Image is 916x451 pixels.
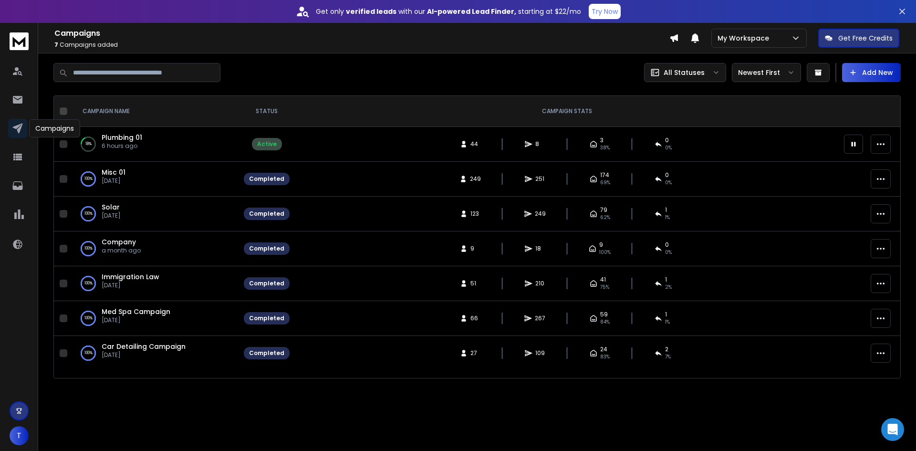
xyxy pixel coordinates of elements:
p: All Statuses [664,68,705,77]
a: Med Spa Campaign [102,307,170,316]
div: Completed [249,315,284,322]
div: Campaigns [29,119,80,137]
p: 18 % [85,139,92,149]
p: [DATE] [102,282,159,289]
p: Get Free Credits [838,33,893,43]
span: 44 [470,140,480,148]
span: 59 [600,311,608,318]
span: 9 [470,245,480,252]
th: CAMPAIGN NAME [71,96,238,127]
span: 1 [665,206,667,214]
span: 0 [665,241,669,249]
p: 100 % [84,209,93,219]
span: 0 % [665,249,672,256]
th: CAMPAIGN STATS [295,96,838,127]
td: 100%Misc 01[DATE] [71,162,238,197]
p: [DATE] [102,316,170,324]
p: 100 % [84,244,93,253]
span: 9 [599,241,603,249]
strong: AI-powered Lead Finder, [427,7,516,16]
img: logo [10,32,29,50]
h1: Campaigns [54,28,669,39]
div: Active [257,140,277,148]
span: 41 [600,276,606,283]
span: 7 % [665,353,671,361]
p: My Workspace [718,33,773,43]
a: Immigration Law [102,272,159,282]
span: 38 % [600,144,610,152]
span: 251 [535,175,545,183]
span: 83 % [600,353,610,361]
span: 8 [535,140,545,148]
div: Completed [249,245,284,252]
span: 18 [535,245,545,252]
span: 0 [665,171,669,179]
span: 249 [535,210,546,218]
span: 1 [665,311,667,318]
span: 24 [600,346,607,353]
p: a month ago [102,247,141,254]
span: 69 % [600,179,610,187]
p: 100 % [84,348,93,358]
p: [DATE] [102,351,186,359]
td: 100%Car Detailing Campaign[DATE] [71,336,238,371]
button: Newest First [732,63,801,82]
span: 84 % [600,318,610,326]
div: Completed [249,175,284,183]
span: 174 [600,171,609,179]
button: Try Now [589,4,621,19]
p: Get only with our starting at $22/mo [316,7,581,16]
button: T [10,426,29,445]
p: Try Now [592,7,618,16]
td: 100%Companya month ago [71,231,238,266]
td: 100%Immigration Law[DATE] [71,266,238,301]
div: Open Intercom Messenger [881,418,904,441]
span: 0 [665,136,669,144]
p: [DATE] [102,212,121,220]
strong: verified leads [346,7,396,16]
p: 100 % [84,314,93,323]
p: 100 % [84,279,93,288]
span: 210 [535,280,545,287]
span: 109 [535,349,545,357]
span: 66 [470,315,480,322]
div: Completed [249,280,284,287]
td: 100%Med Spa Campaign[DATE] [71,301,238,336]
span: 249 [470,175,481,183]
span: 75 % [600,283,609,291]
div: Completed [249,349,284,357]
span: 3 [600,136,604,144]
span: 27 [470,349,480,357]
span: 1 % [665,214,670,221]
div: Completed [249,210,284,218]
a: Company [102,237,136,247]
p: 100 % [84,174,93,184]
span: 62 % [600,214,610,221]
span: 79 [600,206,607,214]
td: 18%Plumbing 016 hours ago [71,127,238,162]
button: Get Free Credits [818,29,899,48]
span: 2 [665,346,668,353]
a: Solar [102,202,120,212]
p: 6 hours ago [102,142,142,150]
span: 267 [535,315,545,322]
span: 51 [470,280,480,287]
span: 0 % [665,179,672,187]
a: Misc 01 [102,168,125,177]
button: Add New [842,63,901,82]
th: STATUS [238,96,295,127]
span: 1 % [665,318,670,326]
span: 100 % [599,249,611,256]
td: 100%Solar[DATE] [71,197,238,231]
a: Plumbing 01 [102,133,142,142]
p: [DATE] [102,177,125,185]
a: Car Detailing Campaign [102,342,186,351]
